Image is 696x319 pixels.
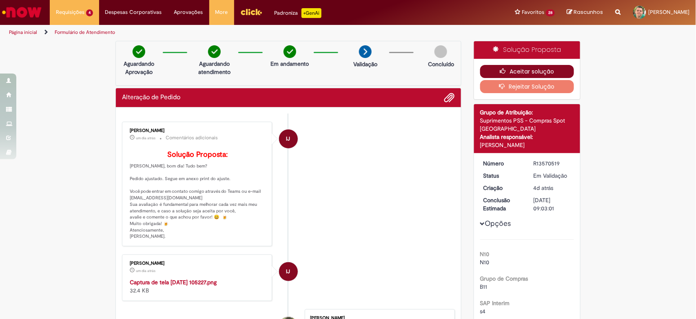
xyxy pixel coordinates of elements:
img: ServiceNow [1,4,43,20]
button: Rejeitar Solução [480,80,574,93]
p: Aguardando Aprovação [119,60,159,76]
div: [DATE] 09:03:01 [533,196,571,212]
span: More [215,8,228,16]
img: click_logo_yellow_360x200.png [240,6,262,18]
img: check-circle-green.png [284,45,296,58]
b: Grupo de Compras [480,275,528,282]
span: N10 [480,259,490,266]
div: Grupo de Atribuição: [480,108,574,116]
a: Página inicial [9,29,37,36]
div: Solução Proposta [474,41,581,59]
dt: Status [477,172,528,180]
span: B11 [480,283,488,290]
div: 32.4 KB [130,278,266,294]
span: Despesas Corporativas [105,8,162,16]
a: Formulário de Atendimento [55,29,115,36]
span: IJ [286,129,290,149]
p: Concluído [428,60,454,68]
div: 26/09/2025 13:02:56 [533,184,571,192]
span: Favoritos [522,8,544,16]
div: Em Validação [533,172,571,180]
span: 4d atrás [533,184,553,192]
dt: Número [477,159,528,167]
div: Isabelly Juventino [279,262,298,281]
button: Adicionar anexos [444,92,455,103]
div: Isabelly Juventino [279,129,298,148]
b: Solução Proposta: [167,150,228,159]
span: Rascunhos [574,8,603,16]
p: +GenAi [301,8,321,18]
a: Captura de tela [DATE] 105227.png [130,279,217,286]
span: Aprovações [174,8,203,16]
div: Padroniza [275,8,321,18]
div: R13570519 [533,159,571,167]
span: IJ [286,262,290,281]
ul: Trilhas de página [6,25,458,40]
time: 29/09/2025 10:53:38 [136,268,155,273]
div: Analista responsável: [480,133,574,141]
time: 29/09/2025 10:53:46 [136,136,155,141]
img: check-circle-green.png [208,45,221,58]
a: Rascunhos [567,9,603,16]
b: N10 [480,250,490,258]
span: s4 [480,308,486,315]
span: [PERSON_NAME] [649,9,690,16]
div: [PERSON_NAME] [130,261,266,266]
div: [PERSON_NAME] [130,128,266,133]
span: um dia atrás [136,136,155,141]
h2: Alteração de Pedido Histórico de tíquete [122,94,180,101]
dt: Criação [477,184,528,192]
span: 28 [546,9,555,16]
span: um dia atrás [136,268,155,273]
p: [PERSON_NAME], bom dia! Tudo bem? Pedido ajustado. Segue em anexo print do ajuste. Você pode entr... [130,151,266,240]
dt: Conclusão Estimada [477,196,528,212]
b: SAP Interim [480,299,510,307]
button: Aceitar solução [480,65,574,78]
p: Aguardando atendimento [195,60,234,76]
img: check-circle-green.png [133,45,145,58]
small: Comentários adicionais [166,134,218,141]
div: Suprimentos PSS - Compras Spot [GEOGRAPHIC_DATA] [480,116,574,133]
img: arrow-next.png [359,45,372,58]
img: img-circle-grey.png [434,45,447,58]
span: Requisições [56,8,84,16]
span: 4 [86,9,93,16]
p: Em andamento [271,60,309,68]
time: 26/09/2025 13:02:56 [533,184,553,192]
div: [PERSON_NAME] [480,141,574,149]
p: Validação [353,60,377,68]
